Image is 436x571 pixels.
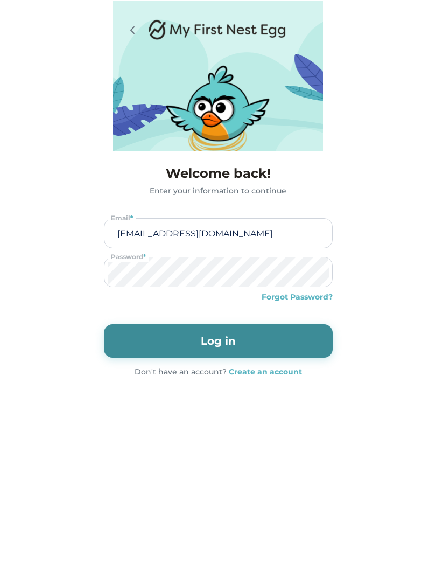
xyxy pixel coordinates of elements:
[104,164,333,183] h4: Welcome back!
[104,185,333,197] div: Enter your information to continue
[108,213,136,223] div: Email
[108,219,329,248] input: Email
[104,324,333,358] button: Log in
[262,291,333,303] div: Forgot Password?
[229,367,302,377] strong: Create an account
[158,61,279,162] img: nest-v04%202.png
[108,252,149,262] div: Password
[135,366,227,378] div: Don't have an account?
[149,19,286,40] img: Logo.png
